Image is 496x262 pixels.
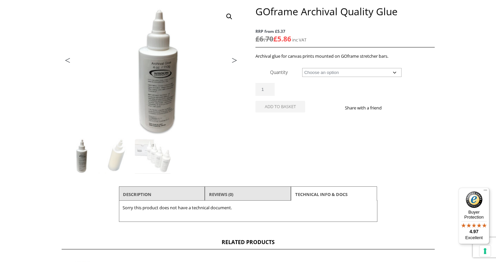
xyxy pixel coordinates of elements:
[481,188,489,196] button: Menu
[255,34,259,43] span: £
[255,34,273,43] bdi: 6.70
[62,138,98,174] img: GOframe Archival Quality Glue
[62,238,435,249] h2: Related products
[390,105,395,110] img: facebook sharing button
[459,188,489,244] button: Trusted Shops TrustmarkBuyer Protection4.97Excellent
[209,188,233,200] a: Reviews (0)
[459,235,489,240] p: Excellent
[345,104,390,112] p: Share with a friend
[98,138,134,174] img: GOframe Archival Quality Glue - Image 2
[479,245,491,257] button: Your consent preferences for tracking technologies
[406,105,411,110] img: email sharing button
[273,34,291,43] bdi: 5.86
[135,138,171,174] img: GOframe Archival Quality Glue - Image 3
[295,188,348,200] a: TECHNICAL INFO & DOCS
[255,5,434,18] h1: GOframe Archival Quality Glue
[466,191,482,208] img: Trusted Shops Trustmark
[398,105,403,110] img: twitter sharing button
[255,83,275,96] input: Product quantity
[469,229,478,234] span: 4.97
[123,204,374,212] p: Sorry this product does not have a technical document.
[223,11,235,23] a: View full-screen image gallery
[273,34,277,43] span: £
[255,52,434,60] p: Archival glue for canvas prints mounted on GOframe stretcher bars.
[123,188,151,200] a: Description
[459,210,489,220] p: Buyer Protection
[270,69,288,75] label: Quantity
[255,28,434,35] span: RRP from £5.37
[255,101,305,112] button: Add to basket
